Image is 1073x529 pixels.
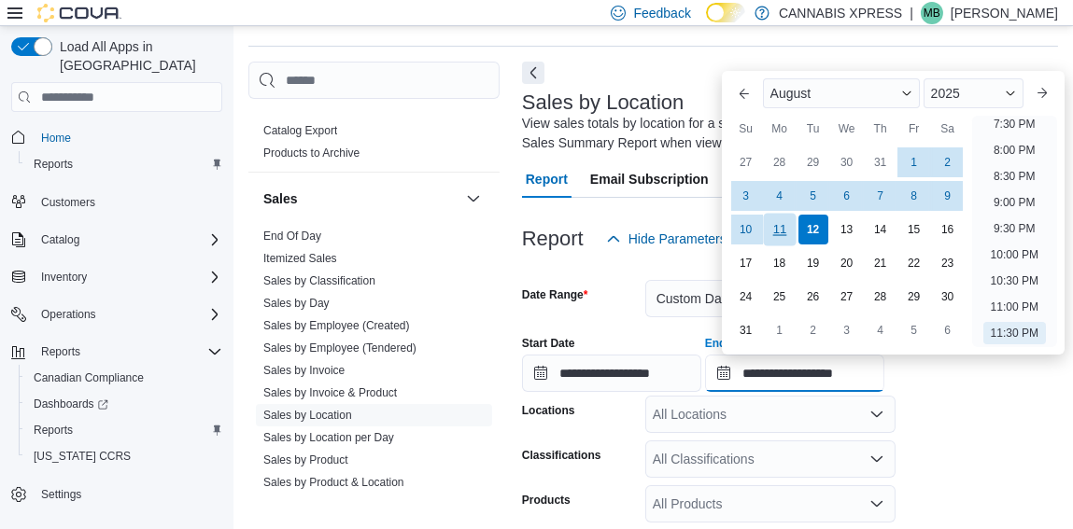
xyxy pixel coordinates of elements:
[263,297,330,310] a: Sales by Day
[4,227,230,253] button: Catalog
[34,303,222,326] span: Operations
[986,139,1043,161] li: 8:00 PM
[34,423,73,438] span: Reports
[986,191,1043,214] li: 9:00 PM
[763,214,796,246] div: day-11
[931,86,960,101] span: 2025
[34,449,131,464] span: [US_STATE] CCRS
[34,157,73,172] span: Reports
[832,114,862,144] div: We
[633,4,690,22] span: Feedback
[263,408,352,423] span: Sales by Location
[19,391,230,417] a: Dashboards
[706,3,745,22] input: Dark Mode
[522,336,575,351] label: Start Date
[19,151,230,177] button: Reports
[765,181,795,211] div: day-4
[263,251,337,266] span: Itemized Sales
[34,266,222,288] span: Inventory
[866,215,896,244] div: day-14
[263,476,404,489] a: Sales by Product & Location
[34,341,88,363] button: Reports
[899,181,929,211] div: day-8
[933,248,963,278] div: day-23
[522,355,701,392] input: Press the down key to open a popover containing a calendar.
[731,282,761,312] div: day-24
[522,91,685,114] h3: Sales by Location
[731,215,761,244] div: day-10
[522,403,575,418] label: Locations
[599,220,734,258] button: Hide Parameters
[263,146,360,160] a: Products to Archive
[26,419,222,441] span: Reports
[4,123,230,150] button: Home
[41,307,96,322] span: Operations
[951,2,1058,24] p: [PERSON_NAME]
[910,2,913,24] p: |
[645,280,896,317] button: Custom Date
[26,445,222,467] span: Washington CCRS
[26,153,222,175] span: Reports
[986,165,1043,188] li: 8:30 PM
[866,248,896,278] div: day-21
[263,341,416,355] span: Sales by Employee (Tendered)
[263,341,416,355] a: Sales by Employee (Tendered)
[34,370,144,385] span: Canadian Compliance
[263,386,397,399] a: Sales by Invoice & Product
[26,367,222,389] span: Canadian Compliance
[866,147,896,177] div: day-31
[41,487,81,502] span: Settings
[263,252,337,265] a: Itemized Sales
[779,2,902,24] p: CANNABIS XPRESS
[729,146,965,347] div: August, 2025
[263,123,337,138] span: Catalog Export
[986,113,1043,135] li: 7:30 PM
[526,160,568,198] span: Report
[924,2,940,24] span: MB
[933,315,963,345] div: day-6
[765,282,795,312] div: day-25
[705,336,754,351] label: End Date
[263,409,352,422] a: Sales by Location
[4,264,230,290] button: Inventory
[832,215,862,244] div: day-13
[263,363,345,378] span: Sales by Invoice
[869,496,884,511] button: Open list of options
[869,452,884,466] button: Open list of options
[34,229,87,251] button: Catalog
[4,188,230,216] button: Customers
[765,315,795,345] div: day-1
[263,274,375,287] a: Sales by Classification
[263,296,330,311] span: Sales by Day
[866,181,896,211] div: day-7
[770,86,812,101] span: August
[41,195,95,210] span: Customers
[983,270,1046,292] li: 10:30 PM
[263,452,348,467] span: Sales by Product
[899,315,929,345] div: day-5
[522,493,571,508] label: Products
[731,315,761,345] div: day-31
[4,480,230,508] button: Settings
[263,430,394,445] span: Sales by Location per Day
[34,191,103,214] a: Customers
[52,37,222,75] span: Load All Apps in [GEOGRAPHIC_DATA]
[37,4,121,22] img: Cova
[263,431,394,444] a: Sales by Location per Day
[522,114,1049,153] div: View sales totals by location for a specified date range. This report is equivalent to the Sales ...
[933,282,963,312] div: day-30
[4,301,230,327] button: Operations
[263,229,321,244] span: End Of Day
[765,147,795,177] div: day-28
[41,344,80,359] span: Reports
[628,230,727,248] span: Hide Parameters
[263,475,404,490] span: Sales by Product & Location
[731,181,761,211] div: day-3
[798,282,828,312] div: day-26
[866,282,896,312] div: day-28
[731,147,761,177] div: day-27
[34,303,104,326] button: Operations
[866,114,896,144] div: Th
[34,125,222,148] span: Home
